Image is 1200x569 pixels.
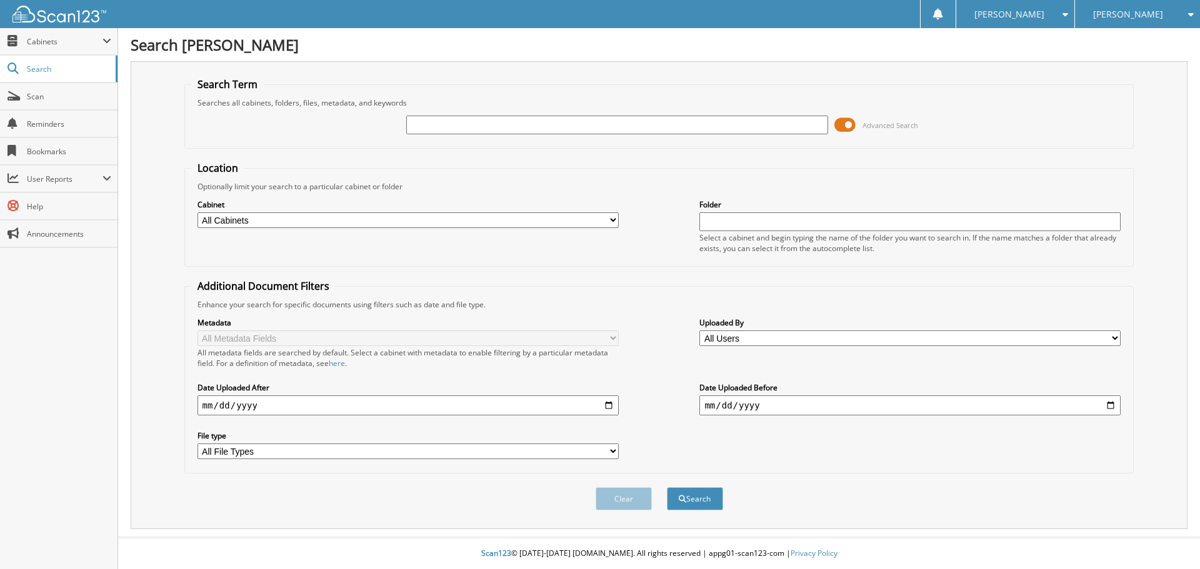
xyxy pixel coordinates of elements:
input: start [197,395,619,415]
span: Bookmarks [27,146,111,157]
img: scan123-logo-white.svg [12,6,106,22]
a: here [329,358,345,369]
span: Advanced Search [862,121,918,130]
div: Enhance your search for specific documents using filters such as date and file type. [191,299,1127,310]
iframe: Chat Widget [1137,509,1200,569]
span: [PERSON_NAME] [974,11,1044,18]
span: [PERSON_NAME] [1093,11,1163,18]
span: Cabinets [27,36,102,47]
span: Scan [27,91,111,102]
span: User Reports [27,174,102,184]
a: Privacy Policy [791,548,837,558]
button: Search [667,487,723,510]
label: Metadata [197,317,619,328]
label: Cabinet [197,199,619,210]
label: File type [197,430,619,441]
span: Help [27,201,111,212]
div: Optionally limit your search to a particular cabinet or folder [191,181,1127,192]
legend: Additional Document Filters [191,279,336,293]
div: © [DATE]-[DATE] [DOMAIN_NAME]. All rights reserved | appg01-scan123-com | [118,538,1200,569]
label: Date Uploaded Before [699,382,1121,393]
label: Folder [699,199,1121,210]
div: Searches all cabinets, folders, files, metadata, and keywords [191,97,1127,108]
span: Scan123 [481,548,511,558]
span: Search [27,64,109,74]
legend: Search Term [191,77,264,91]
label: Date Uploaded After [197,382,619,393]
span: Reminders [27,119,111,129]
button: Clear [596,487,652,510]
input: end [699,395,1121,415]
div: Select a cabinet and begin typing the name of the folder you want to search in. If the name match... [699,232,1121,254]
span: Announcements [27,229,111,239]
legend: Location [191,161,244,175]
h1: Search [PERSON_NAME] [131,34,1187,55]
label: Uploaded By [699,317,1121,328]
div: All metadata fields are searched by default. Select a cabinet with metadata to enable filtering b... [197,347,619,369]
